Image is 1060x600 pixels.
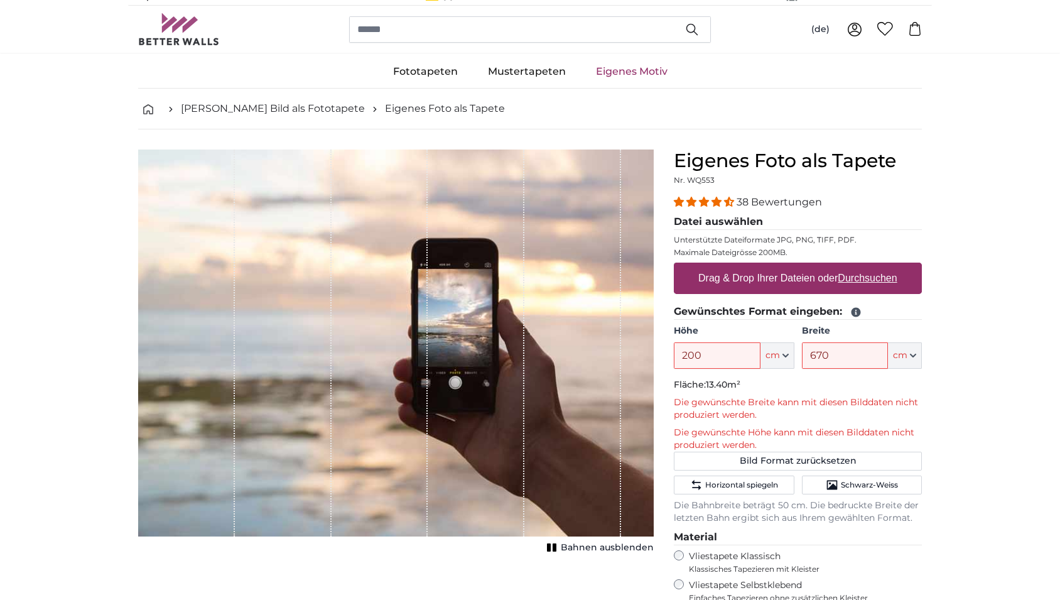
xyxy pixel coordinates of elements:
[765,349,780,362] span: cm
[693,266,902,291] label: Drag & Drop Ihrer Dateien oder
[674,379,922,391] p: Fläche:
[138,13,220,45] img: Betterwalls
[760,342,794,369] button: cm
[561,542,654,554] span: Bahnen ausblenden
[674,150,922,172] h1: Eigenes Foto als Tapete
[674,452,922,471] button: Bild Format zurücksetzen
[802,476,922,494] button: Schwarz-Weiss
[674,396,922,422] p: Die gewünschte Breite kann mit diesen Bilddaten nicht produziert werden.
[737,196,822,208] span: 38 Bewertungen
[674,214,922,230] legend: Datei auswählen
[888,342,922,369] button: cm
[705,480,778,490] span: Horizontal spiegeln
[674,325,794,337] label: Höhe
[378,55,473,88] a: Fototapeten
[181,101,365,116] a: [PERSON_NAME] Bild als Fototapete
[138,89,922,129] nav: breadcrumbs
[674,530,922,545] legend: Material
[674,175,715,185] span: Nr. WQ553
[543,539,654,557] button: Bahnen ausblenden
[802,325,922,337] label: Breite
[689,564,911,574] span: Klassisches Tapezieren mit Kleister
[473,55,581,88] a: Mustertapeten
[674,248,922,258] p: Maximale Dateigrösse 200MB.
[674,476,794,494] button: Horizontal spiegeln
[801,18,840,41] button: (de)
[674,235,922,245] p: Unterstützte Dateiformate JPG, PNG, TIFF, PDF.
[138,150,654,557] div: 1 of 1
[689,550,911,574] label: Vliestapete Klassisch
[838,273,897,283] u: Durchsuchen
[674,499,922,525] p: Die Bahnbreite beträgt 50 cm. Die bedruckte Breite der letzten Bahn ergibt sich aus Ihrem gewählt...
[385,101,505,116] a: Eigenes Foto als Tapete
[581,55,683,88] a: Eigenes Motiv
[674,427,922,452] p: Die gewünschte Höhe kann mit diesen Bilddaten nicht produziert werden.
[674,196,737,208] span: 4.34 stars
[706,379,740,390] span: 13.40m²
[893,349,907,362] span: cm
[841,480,898,490] span: Schwarz-Weiss
[674,304,922,320] legend: Gewünschtes Format eingeben:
